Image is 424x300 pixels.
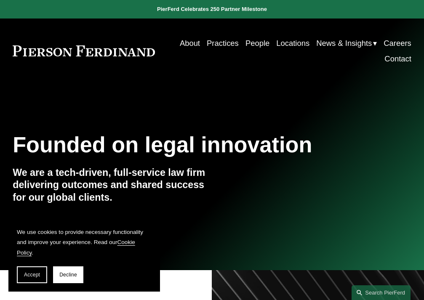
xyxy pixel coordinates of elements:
span: News & Insights [316,36,372,50]
a: Practices [207,35,239,51]
button: Decline [53,266,83,283]
a: People [245,35,269,51]
a: About [180,35,200,51]
section: Cookie banner [8,219,160,292]
a: folder dropdown [316,35,377,51]
p: We use cookies to provide necessary functionality and improve your experience. Read our . [17,227,152,258]
button: Accept [17,266,47,283]
h4: We are a tech-driven, full-service law firm delivering outcomes and shared success for our global... [13,167,212,204]
a: Locations [276,35,309,51]
span: Accept [24,272,40,278]
a: Careers [384,35,411,51]
a: Search this site [352,285,411,300]
h1: Founded on legal innovation [13,133,345,158]
a: Contact [384,51,411,66]
span: Decline [59,272,77,278]
a: Cookie Policy [17,239,135,255]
